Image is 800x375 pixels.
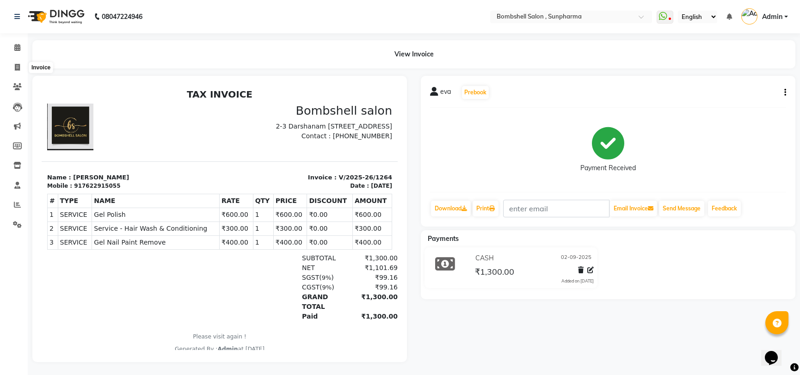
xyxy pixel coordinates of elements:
div: Generated By : at [DATE] [6,260,351,268]
td: ₹300.00 [178,137,212,151]
td: SERVICE [16,137,50,151]
th: # [6,109,17,123]
div: ₹1,101.69 [306,178,356,188]
td: 1 [211,137,232,151]
td: 1 [6,123,17,137]
iframe: chat widget [761,338,791,366]
td: ₹0.00 [265,123,311,137]
td: ₹300.00 [311,137,350,151]
div: ₹99.16 [306,197,356,207]
div: SUBTOTAL [255,168,305,178]
td: ₹0.00 [265,151,311,165]
span: Admin [762,12,782,22]
h2: TAX INVOICE [6,4,351,15]
th: PRICE [232,109,265,123]
img: logo [24,4,87,30]
td: 1 [211,123,232,137]
td: SERVICE [16,123,50,137]
div: [DATE] [329,97,351,105]
td: ₹400.00 [311,151,350,165]
p: 2-3 Darshanam [STREET_ADDRESS] [184,37,351,46]
td: 1 [211,151,232,165]
h3: Bombshell salon [184,18,351,33]
div: Paid [255,227,305,236]
div: ₹1,300.00 [306,168,356,178]
td: ₹300.00 [232,137,265,151]
button: Prebook [462,86,489,99]
span: eva [440,87,451,100]
p: Contact : [PHONE_NUMBER] [184,46,351,56]
div: ( ) [255,188,305,197]
div: Added on [DATE] [561,278,594,284]
td: 2 [6,137,17,151]
div: ₹1,300.00 [306,207,356,227]
td: ₹600.00 [178,123,212,137]
div: 917622915055 [32,97,79,105]
span: Payments [428,234,459,243]
th: AMOUNT [311,109,350,123]
div: Date : [308,97,327,105]
a: Feedback [708,201,741,216]
th: QTY [211,109,232,123]
td: ₹0.00 [265,137,311,151]
div: Mobile : [6,97,31,105]
span: CASH [475,253,494,263]
th: NAME [50,109,178,123]
span: Admin [176,261,196,267]
div: ₹1,300.00 [306,227,356,236]
td: ₹600.00 [311,123,350,137]
td: ₹400.00 [232,151,265,165]
th: DISCOUNT [265,109,311,123]
button: Send Message [659,201,704,216]
th: RATE [178,109,212,123]
span: Service - Hair Wash & Conditioning [52,139,176,148]
div: Payment Received [580,163,636,173]
b: 08047224946 [102,4,142,30]
td: ₹600.00 [232,123,265,137]
span: 02-09-2025 [561,253,591,263]
span: SGST [260,189,277,196]
div: View Invoice [32,40,795,68]
button: Email Invoice [610,201,657,216]
span: Gel Polish [52,125,176,135]
span: 9% [280,189,290,196]
td: SERVICE [16,151,50,165]
div: ₹99.16 [306,188,356,197]
div: Invoice [29,62,53,73]
a: Print [473,201,498,216]
p: Name : [PERSON_NAME] [6,88,172,97]
p: Invoice : V/2025-26/1264 [184,88,351,97]
a: Download [431,201,471,216]
th: TYPE [16,109,50,123]
div: ( ) [255,197,305,207]
span: Gel Nail Paint Remove [52,153,176,162]
span: CGST [260,198,278,206]
p: Please visit again ! [6,247,351,256]
img: Admin [741,8,757,25]
td: ₹400.00 [178,151,212,165]
div: NET [255,178,305,188]
span: 9% [281,199,290,206]
div: GRAND TOTAL [255,207,305,227]
td: 3 [6,151,17,165]
span: ₹1,300.00 [475,266,514,279]
input: enter email [503,200,609,217]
